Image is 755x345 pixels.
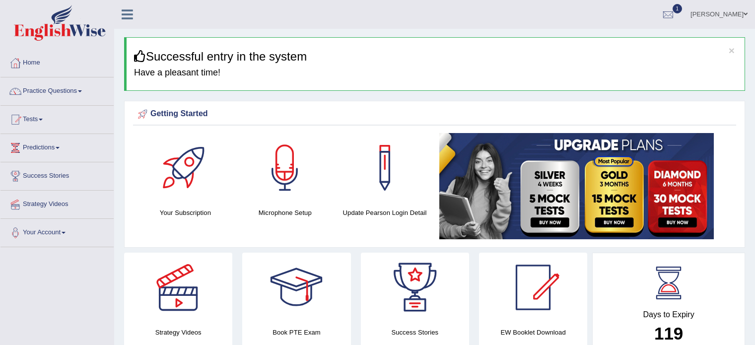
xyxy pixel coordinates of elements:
[136,107,734,122] div: Getting Started
[140,207,230,218] h4: Your Subscription
[0,106,114,131] a: Tests
[242,327,350,338] h4: Book PTE Exam
[134,68,737,78] h4: Have a pleasant time!
[673,4,683,13] span: 1
[0,162,114,187] a: Success Stories
[0,77,114,102] a: Practice Questions
[729,45,735,56] button: ×
[361,327,469,338] h4: Success Stories
[479,327,587,338] h4: EW Booklet Download
[134,50,737,63] h3: Successful entry in the system
[240,207,330,218] h4: Microphone Setup
[0,134,114,159] a: Predictions
[340,207,430,218] h4: Update Pearson Login Detail
[0,219,114,244] a: Your Account
[654,324,683,343] b: 119
[124,327,232,338] h4: Strategy Videos
[0,49,114,74] a: Home
[604,310,734,319] h4: Days to Expiry
[439,133,714,239] img: small5.jpg
[0,191,114,215] a: Strategy Videos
